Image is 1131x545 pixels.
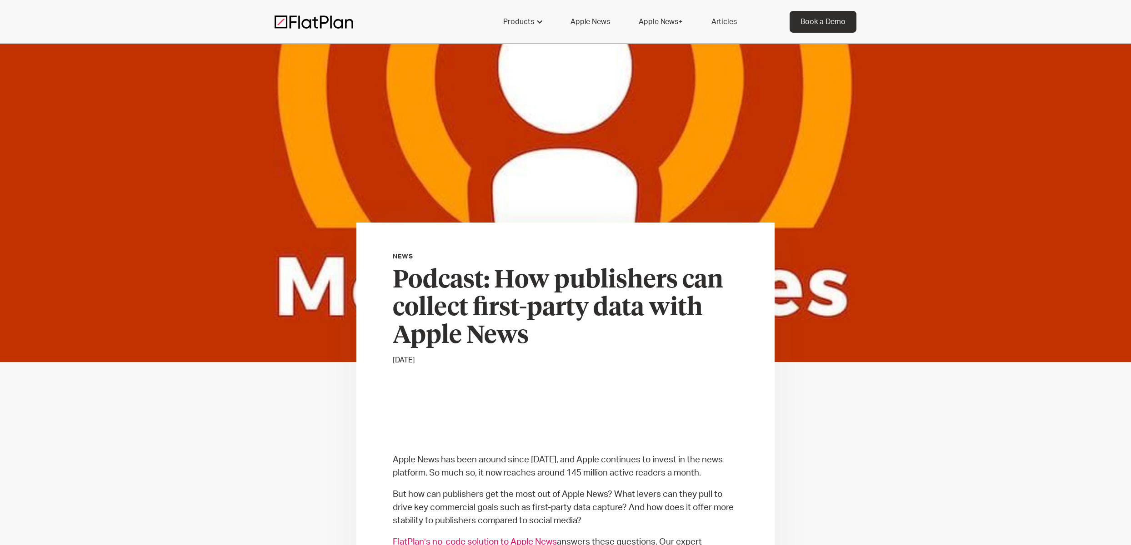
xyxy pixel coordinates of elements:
p: [DATE] [393,355,738,366]
a: Articles [701,11,748,33]
iframe: Media Briefs: Yes, you can use Apple News to build first-party data [393,370,738,438]
a: Book a Demo [790,11,856,33]
h3: Podcast: How publishers can collect first-party data with Apple News [393,267,738,350]
a: Apple News [560,11,621,33]
div: Book a Demo [801,16,846,27]
div: Products [503,16,534,27]
p: Apple News has been around since [DATE], and Apple continues to invest in the news platform. So m... [393,440,738,480]
a: Apple News+ [628,11,693,33]
p: But how can publishers get the most out of Apple News? What levers can they pull to drive key com... [393,488,738,527]
div: News [393,252,413,262]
